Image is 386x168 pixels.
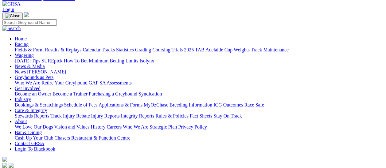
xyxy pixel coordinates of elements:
img: logo-grsa-white.png [24,12,29,17]
a: Results & Replays [45,47,81,52]
a: Careers [107,124,122,129]
img: logo-grsa-white.png [2,157,7,162]
a: Bookings & Scratchings [15,102,63,107]
a: Home [15,36,27,41]
a: Isolynx [139,58,154,63]
a: Become a Trainer [53,91,88,96]
a: Chasers Restaurant & Function Centre [54,135,130,140]
a: Privacy Policy [178,124,207,129]
img: Close [5,13,20,18]
a: Track Maintenance [251,47,289,52]
a: Tracks [102,47,115,52]
a: Weights [234,47,250,52]
div: Get Involved [15,91,384,97]
div: About [15,124,384,130]
div: Racing [15,47,384,53]
a: Trials [171,47,183,52]
img: GRSA [2,1,21,7]
a: Greyhounds as Pets [15,75,53,80]
div: Bar & Dining [15,135,384,141]
a: Calendar [83,47,100,52]
input: Search [2,19,57,26]
div: Wagering [15,58,384,64]
div: Care & Integrity [15,113,384,119]
a: Who We Are [15,80,40,85]
a: Stay On Track [213,113,242,118]
div: Greyhounds as Pets [15,80,384,86]
a: Grading [135,47,151,52]
a: Applications & Forms [99,102,142,107]
a: About [15,119,27,124]
a: News & Media [15,64,45,69]
a: Retire Your Greyhound [41,80,88,85]
a: Rules & Policies [155,113,189,118]
a: Login [2,7,14,12]
a: Who We Are [123,124,148,129]
a: Become an Owner [15,91,51,96]
a: GAP SA Assessments [89,80,132,85]
a: Statistics [116,47,134,52]
a: Injury Reports [91,113,119,118]
a: History [91,124,105,129]
a: ICG Outcomes [213,102,243,107]
img: twitter.svg [9,163,14,168]
a: [PERSON_NAME] [27,69,66,74]
a: How To Bet [64,58,88,63]
a: Login To Blackbook [15,146,55,151]
a: Coursing [152,47,170,52]
a: Get Involved [15,86,41,91]
a: MyOzChase [144,102,168,107]
a: Syndication [138,91,162,96]
a: News [15,69,26,74]
img: facebook.svg [2,163,7,168]
a: Strategic Plan [150,124,177,129]
a: Industry [15,97,31,102]
a: Care & Integrity [15,108,47,113]
a: Fields & Form [15,47,44,52]
a: SUREpick [41,58,62,63]
a: Purchasing a Greyhound [89,91,137,96]
div: Industry [15,102,384,108]
a: Wagering [15,53,34,58]
a: 2025 TAB Adelaide Cup [184,47,232,52]
a: Cash Up Your Club [15,135,53,140]
a: Breeding Information [170,102,212,107]
a: Bar & Dining [15,130,42,135]
a: Fact Sheets [190,113,212,118]
a: Vision and Values [54,124,89,129]
a: Racing [15,42,29,47]
a: Schedule of Fees [64,102,97,107]
a: Track Injury Rebate [50,113,90,118]
img: Search [2,26,21,31]
div: News & Media [15,69,384,75]
a: Integrity Reports [121,113,154,118]
a: Minimum Betting Limits [89,58,138,63]
a: [DATE] Tips [15,58,40,63]
button: Toggle navigation [2,13,23,19]
a: Stewards Reports [15,113,49,118]
a: Contact GRSA [15,141,44,146]
a: Race Safe [244,102,264,107]
a: We Love Our Dogs [15,124,53,129]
